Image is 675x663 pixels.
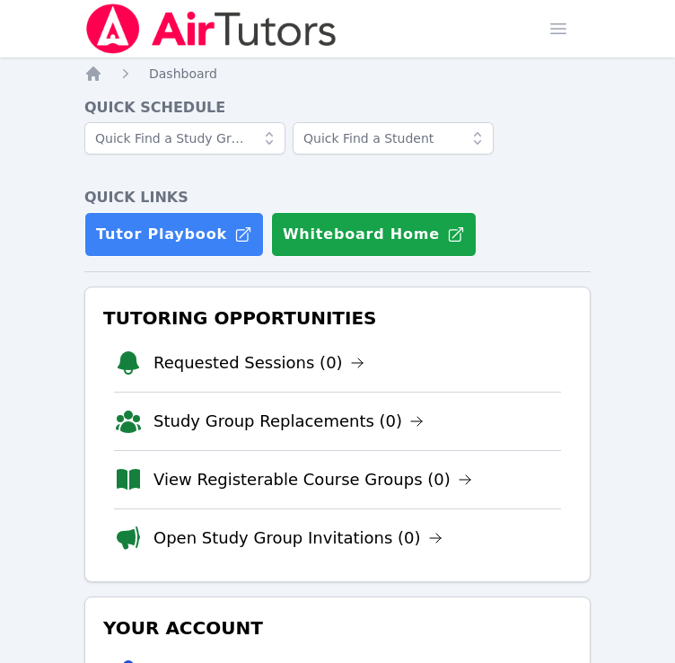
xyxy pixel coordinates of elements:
[84,97,591,119] h4: Quick Schedule
[84,187,591,208] h4: Quick Links
[84,4,338,54] img: Air Tutors
[153,467,472,492] a: View Registerable Course Groups (0)
[149,66,217,81] span: Dashboard
[84,122,285,155] input: Quick Find a Study Group
[271,212,477,257] button: Whiteboard Home
[84,65,591,83] nav: Breadcrumb
[100,302,575,334] h3: Tutoring Opportunities
[153,350,364,376] a: Requested Sessions (0)
[293,122,494,155] input: Quick Find a Student
[153,409,424,434] a: Study Group Replacements (0)
[100,612,575,644] h3: Your Account
[153,526,443,551] a: Open Study Group Invitations (0)
[149,65,217,83] a: Dashboard
[84,212,264,257] a: Tutor Playbook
